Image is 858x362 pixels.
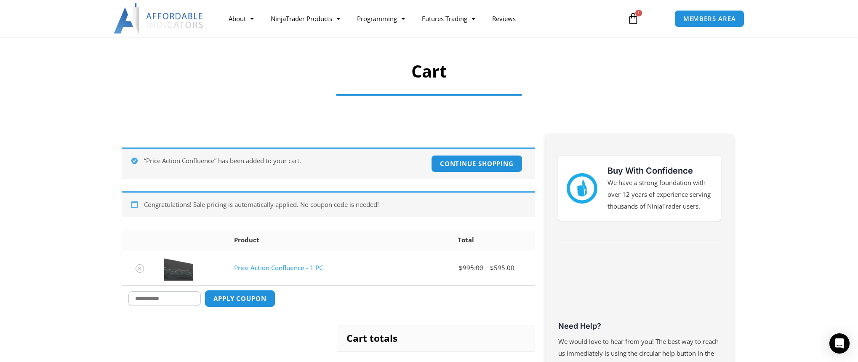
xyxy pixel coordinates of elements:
img: Price Action Confluence 2 | Affordable Indicators – NinjaTrader [164,255,193,281]
p: We have a strong foundation with over 12 years of experience serving thousands of NinjaTrader users. [608,177,713,212]
a: 1 [615,6,652,31]
img: LogoAI | Affordable Indicators – NinjaTrader [114,3,204,34]
div: Open Intercom Messenger [829,333,850,354]
a: Remove Price Action Confluence - 1 PC from cart [136,264,144,273]
a: NinjaTrader Products [262,9,349,28]
h3: Buy With Confidence [608,164,713,177]
nav: Menu [220,9,618,28]
th: Total [397,230,535,251]
bdi: 595.00 [490,263,514,272]
span: 1 [635,10,642,16]
a: MEMBERS AREA [674,10,745,27]
div: “Price Action Confluence” has been added to your cart. [122,147,535,179]
a: Programming [349,9,413,28]
h3: Need Help? [558,321,721,331]
a: About [220,9,262,28]
th: Product [228,230,397,251]
button: Apply coupon [205,290,275,307]
div: Congratulations! Sale pricing is automatically applied. No coupon code is needed! [122,191,535,217]
span: $ [490,263,494,272]
h2: Cart totals [337,325,535,351]
a: Price Action Confluence - 1 PC [234,263,323,272]
iframe: Customer reviews powered by Trustpilot [558,256,721,319]
a: Futures Trading [413,9,484,28]
img: mark thumbs good 43913 | Affordable Indicators – NinjaTrader [567,173,597,204]
a: Reviews [484,9,524,28]
span: $ [459,263,463,272]
bdi: 995.00 [459,263,483,272]
span: MEMBERS AREA [683,16,736,22]
a: Continue shopping [431,155,522,172]
h1: Cart [150,59,708,83]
